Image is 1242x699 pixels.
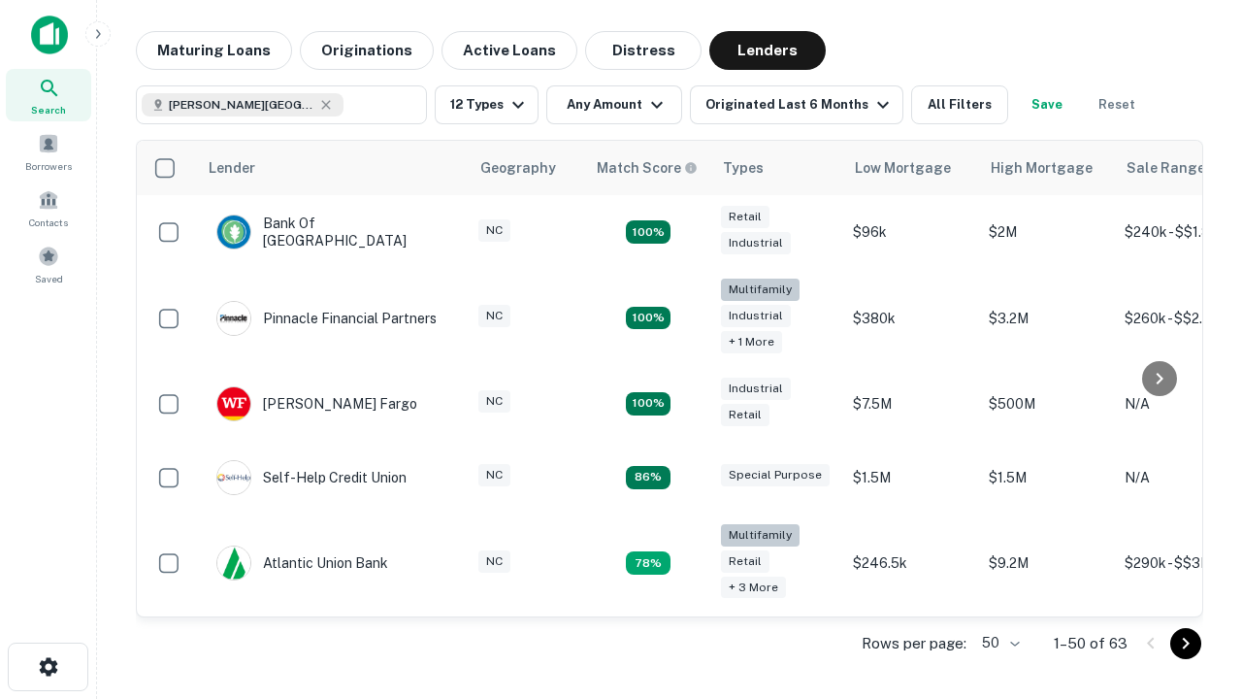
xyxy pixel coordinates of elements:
[1054,632,1128,655] p: 1–50 of 63
[6,69,91,121] a: Search
[216,301,437,336] div: Pinnacle Financial Partners
[843,195,979,269] td: $96k
[711,141,843,195] th: Types
[979,515,1115,613] td: $9.2M
[209,156,255,180] div: Lender
[478,305,510,327] div: NC
[979,269,1115,367] td: $3.2M
[721,206,769,228] div: Retail
[709,31,826,70] button: Lenders
[6,238,91,290] a: Saved
[25,158,72,174] span: Borrowers
[169,96,314,114] span: [PERSON_NAME][GEOGRAPHIC_DATA], [GEOGRAPHIC_DATA]
[1016,85,1078,124] button: Save your search to get updates of matches that match your search criteria.
[216,546,388,581] div: Atlantic Union Bank
[136,31,292,70] button: Maturing Loans
[216,386,417,421] div: [PERSON_NAME] Fargo
[1145,482,1242,575] iframe: Chat Widget
[1127,156,1205,180] div: Sale Range
[721,331,782,353] div: + 1 more
[721,404,769,426] div: Retail
[597,157,698,179] div: Capitalize uses an advanced AI algorithm to match your search with the best lender. The match sco...
[197,141,469,195] th: Lender
[585,31,702,70] button: Distress
[441,31,577,70] button: Active Loans
[478,219,510,242] div: NC
[979,441,1115,515] td: $1.5M
[626,392,670,416] div: Matching Properties: 14, hasApolloMatch: undefined
[626,466,670,489] div: Matching Properties: 11, hasApolloMatch: undefined
[979,141,1115,195] th: High Mortgage
[721,464,830,486] div: Special Purpose
[217,547,250,580] img: picture
[217,461,250,494] img: picture
[721,550,769,573] div: Retail
[585,141,711,195] th: Capitalize uses an advanced AI algorithm to match your search with the best lender. The match sco...
[843,141,979,195] th: Low Mortgage
[979,195,1115,269] td: $2M
[31,16,68,54] img: capitalize-icon.png
[979,367,1115,441] td: $500M
[721,279,800,301] div: Multifamily
[721,305,791,327] div: Industrial
[1170,628,1201,659] button: Go to next page
[690,85,903,124] button: Originated Last 6 Months
[626,551,670,575] div: Matching Properties: 10, hasApolloMatch: undefined
[723,156,764,180] div: Types
[626,307,670,330] div: Matching Properties: 23, hasApolloMatch: undefined
[300,31,434,70] button: Originations
[478,550,510,573] div: NC
[31,102,66,117] span: Search
[991,156,1093,180] div: High Mortgage
[6,182,91,234] a: Contacts
[597,157,694,179] h6: Match Score
[216,460,407,495] div: Self-help Credit Union
[843,441,979,515] td: $1.5M
[435,85,539,124] button: 12 Types
[721,378,791,400] div: Industrial
[721,524,800,547] div: Multifamily
[626,220,670,244] div: Matching Properties: 15, hasApolloMatch: undefined
[721,232,791,254] div: Industrial
[216,215,449,250] div: Bank Of [GEOGRAPHIC_DATA]
[478,390,510,413] div: NC
[29,215,68,230] span: Contacts
[721,577,786,599] div: + 3 more
[546,85,682,124] button: Any Amount
[469,141,585,195] th: Geography
[705,93,895,116] div: Originated Last 6 Months
[6,125,91,178] a: Borrowers
[478,464,510,486] div: NC
[843,367,979,441] td: $7.5M
[217,216,250,249] img: picture
[35,271,63,286] span: Saved
[855,156,951,180] div: Low Mortgage
[974,629,1023,657] div: 50
[217,387,250,420] img: picture
[862,632,966,655] p: Rows per page:
[843,515,979,613] td: $246.5k
[1086,85,1148,124] button: Reset
[843,269,979,367] td: $380k
[217,302,250,335] img: picture
[911,85,1008,124] button: All Filters
[480,156,556,180] div: Geography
